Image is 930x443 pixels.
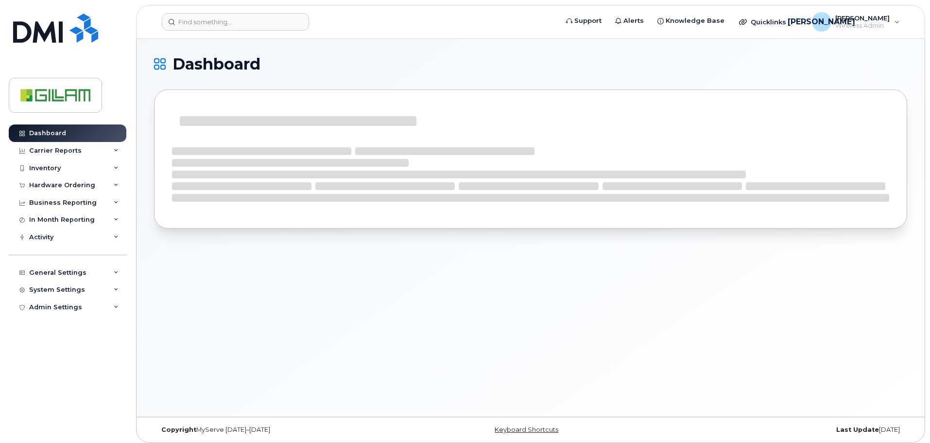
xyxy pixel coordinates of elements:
span: Dashboard [172,57,260,71]
strong: Copyright [161,426,196,433]
strong: Last Update [836,426,879,433]
div: MyServe [DATE]–[DATE] [154,426,405,434]
a: Keyboard Shortcuts [495,426,558,433]
div: [DATE] [656,426,907,434]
